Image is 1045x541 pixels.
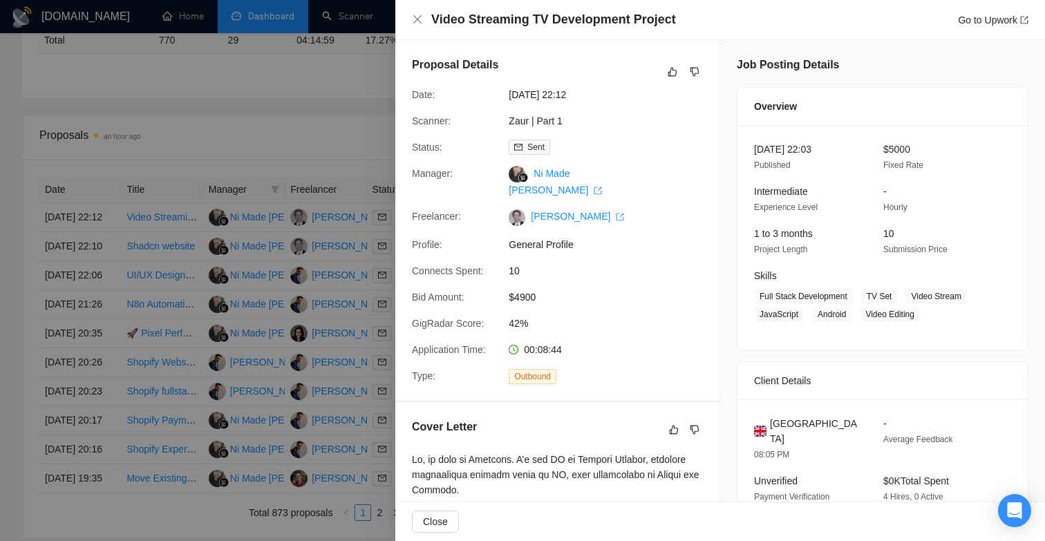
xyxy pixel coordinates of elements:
[509,209,525,226] img: c1XdqluQkC9hzr1zo6Npg-tskVDRkZqrBy75fxkZIkHirfJ5KCZyz646aVNqOq3pH6
[958,15,1028,26] a: Go to Upworkexport
[509,237,716,252] span: General Profile
[664,64,681,80] button: like
[754,144,811,155] span: [DATE] 22:03
[531,211,624,222] a: [PERSON_NAME] export
[1020,16,1028,24] span: export
[514,143,522,151] span: mail
[412,211,461,222] span: Freelancer:
[754,307,804,322] span: JavaScript
[509,316,716,331] span: 42%
[527,142,545,152] span: Sent
[883,475,949,486] span: $0K Total Spent
[770,416,861,446] span: [GEOGRAPHIC_DATA]
[666,421,682,438] button: like
[412,89,435,100] span: Date:
[686,421,703,438] button: dislike
[412,115,451,126] span: Scanner:
[883,435,953,444] span: Average Feedback
[509,369,556,384] span: Outbound
[509,263,716,278] span: 10
[616,213,624,221] span: export
[518,173,528,182] img: gigradar-bm.png
[754,450,789,459] span: 08:05 PM
[754,160,791,170] span: Published
[754,475,798,486] span: Unverified
[509,345,518,354] span: clock-circle
[412,511,459,533] button: Close
[412,419,477,435] h5: Cover Letter
[412,14,423,26] button: Close
[412,14,423,25] span: close
[754,362,1011,399] div: Client Details
[883,245,948,254] span: Submission Price
[524,344,562,355] span: 00:08:44
[412,265,484,276] span: Connects Spent:
[594,187,602,195] span: export
[423,514,448,529] span: Close
[754,202,818,212] span: Experience Level
[431,11,676,28] h4: Video Streaming TV Development Project
[690,66,699,77] span: dislike
[754,245,807,254] span: Project Length
[754,99,797,114] span: Overview
[412,292,464,303] span: Bid Amount:
[412,318,484,329] span: GigRadar Score:
[412,57,498,73] h5: Proposal Details
[690,424,699,435] span: dislike
[883,492,943,502] span: 4 Hires, 0 Active
[754,492,829,502] span: Payment Verification
[737,57,839,73] h5: Job Posting Details
[412,142,442,153] span: Status:
[412,168,453,179] span: Manager:
[861,289,898,304] span: TV Set
[754,228,813,239] span: 1 to 3 months
[669,424,679,435] span: like
[812,307,851,322] span: Android
[883,186,887,197] span: -
[412,344,486,355] span: Application Time:
[860,307,920,322] span: Video Editing
[754,289,853,304] span: Full Stack Development
[509,290,716,305] span: $4900
[686,64,703,80] button: dislike
[754,186,808,197] span: Intermediate
[998,494,1031,527] div: Open Intercom Messenger
[905,289,967,304] span: Video Stream
[883,418,887,429] span: -
[668,66,677,77] span: like
[883,160,923,170] span: Fixed Rate
[883,144,910,155] span: $5000
[509,168,602,196] a: Ni Made [PERSON_NAME] export
[509,87,716,102] span: [DATE] 22:12
[883,202,907,212] span: Hourly
[754,270,777,281] span: Skills
[412,370,435,381] span: Type:
[412,239,442,250] span: Profile:
[754,424,766,439] img: 🇬🇧
[883,228,894,239] span: 10
[509,115,563,126] a: Zaur | Part 1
